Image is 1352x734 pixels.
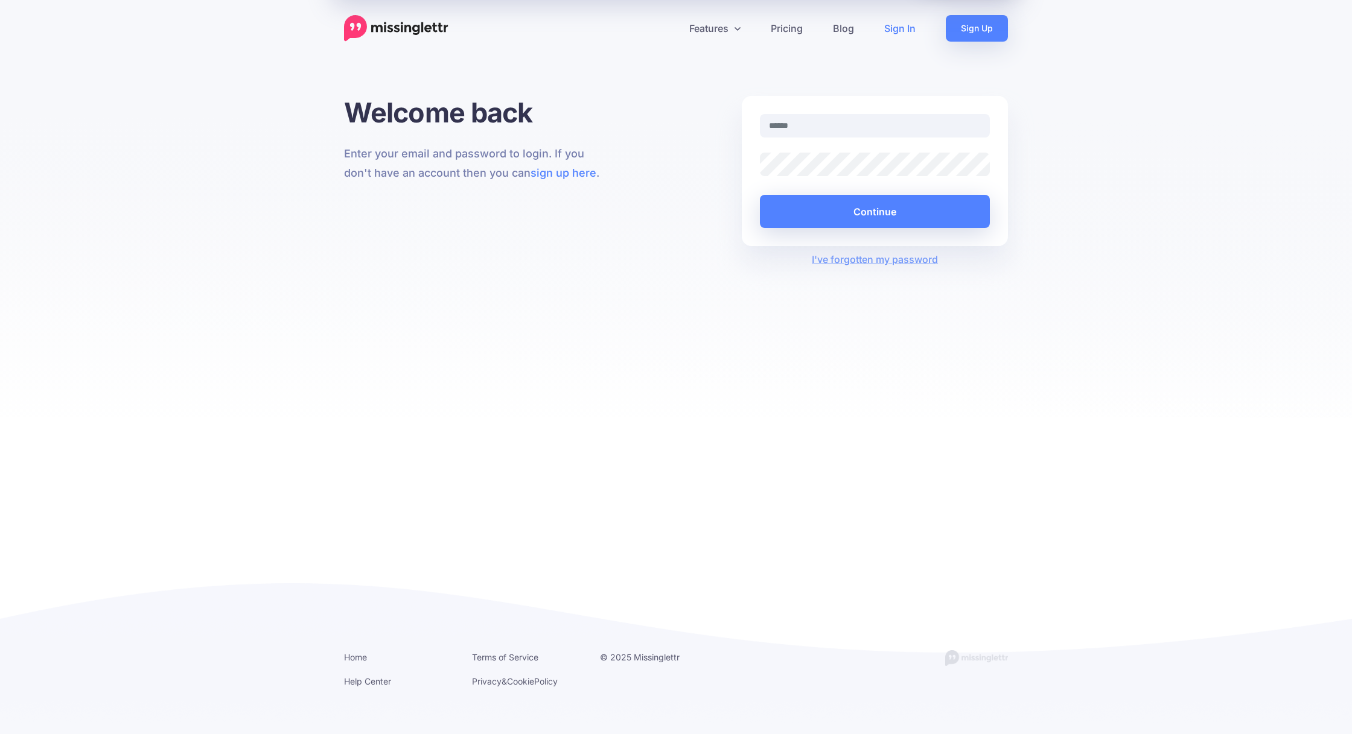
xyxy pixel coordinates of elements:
li: © 2025 Missinglettr [600,650,710,665]
a: Pricing [756,15,818,42]
button: Continue [760,195,990,228]
a: Help Center [344,676,391,686]
a: Home [344,652,367,662]
a: I've forgotten my password [812,253,938,265]
h1: Welcome back [344,96,610,129]
a: Privacy [472,676,502,686]
a: Cookie [507,676,534,686]
a: Blog [818,15,869,42]
a: Terms of Service [472,652,538,662]
a: Sign Up [946,15,1008,42]
li: & Policy [472,674,582,689]
a: sign up here [531,166,596,179]
p: Enter your email and password to login. If you don't have an account then you can . [344,144,610,183]
a: Features [674,15,756,42]
a: Sign In [869,15,931,42]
